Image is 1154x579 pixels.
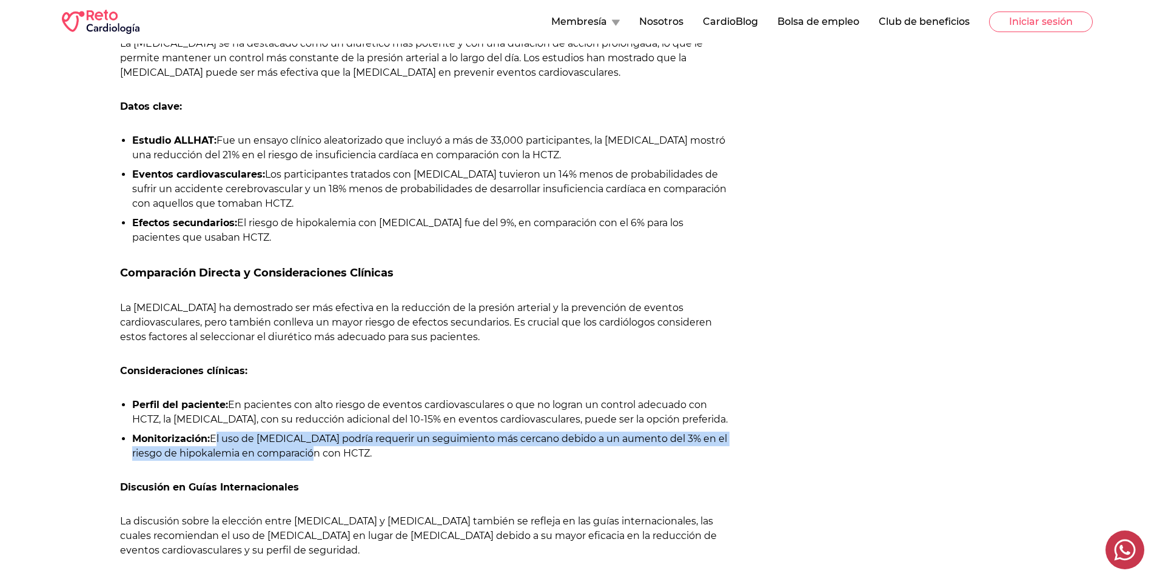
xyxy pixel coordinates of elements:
[879,15,970,29] button: Club de beneficios
[120,264,730,281] h2: Comparación Directa y Consideraciones Clínicas
[132,169,265,180] strong: Eventos cardiovasculares:
[132,135,216,146] strong: Estudio ALLHAT:
[120,481,299,493] strong: Discusión en Guías Internacionales
[989,12,1093,32] button: Iniciar sesión
[132,133,730,162] li: Fue un ensayo clínico aleatorizado que incluyó a más de 33,000 participantes, la [MEDICAL_DATA] m...
[132,399,228,410] strong: Perfil del paciente:
[132,432,730,461] li: El uso de [MEDICAL_DATA] podría requerir un seguimiento más cercano debido a un aumento del 3% en...
[639,15,683,29] button: Nosotros
[120,514,730,558] p: La discusión sobre la elección entre [MEDICAL_DATA] y [MEDICAL_DATA] también se refleja en las gu...
[132,398,730,427] li: En pacientes con alto riesgo de eventos cardiovasculares o que no logran un control adecuado con ...
[62,10,139,34] img: RETO Cardio Logo
[120,101,182,112] strong: Datos clave:
[132,167,730,211] li: Los participantes tratados con [MEDICAL_DATA] tuvieron un 14% menos de probabilidades de sufrir u...
[703,15,758,29] button: CardioBlog
[132,433,210,444] strong: Monitorización:
[120,301,730,344] p: La [MEDICAL_DATA] ha demostrado ser más efectiva en la reducción de la presión arterial y la prev...
[551,15,620,29] button: Membresía
[120,36,730,80] p: La [MEDICAL_DATA] se ha destacado como un diurético más potente y con una duración de acción prol...
[120,365,247,377] strong: Consideraciones clínicas:
[132,217,237,229] strong: Efectos secundarios:
[132,216,730,245] li: El riesgo de hipokalemia con [MEDICAL_DATA] fue del 9%, en comparación con el 6% para los pacient...
[777,15,859,29] button: Bolsa de empleo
